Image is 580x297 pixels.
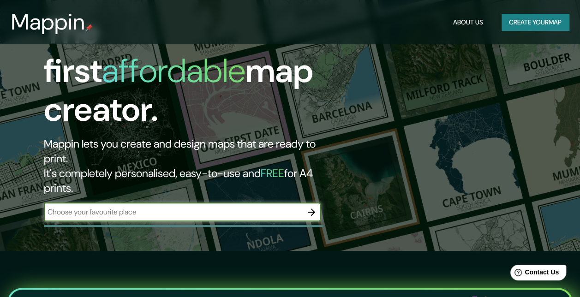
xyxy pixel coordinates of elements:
img: mappin-pin [85,24,93,31]
button: About Us [449,14,487,31]
h1: The first map creator. [44,13,334,137]
h1: affordable [102,49,245,92]
h2: Mappin lets you create and design maps that are ready to print. It's completely personalised, eas... [44,137,334,196]
iframe: Help widget launcher [498,261,570,287]
h5: FREE [261,166,284,180]
input: Choose your favourite place [44,207,302,217]
button: Create yourmap [502,14,569,31]
h3: Mappin [11,9,85,35]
